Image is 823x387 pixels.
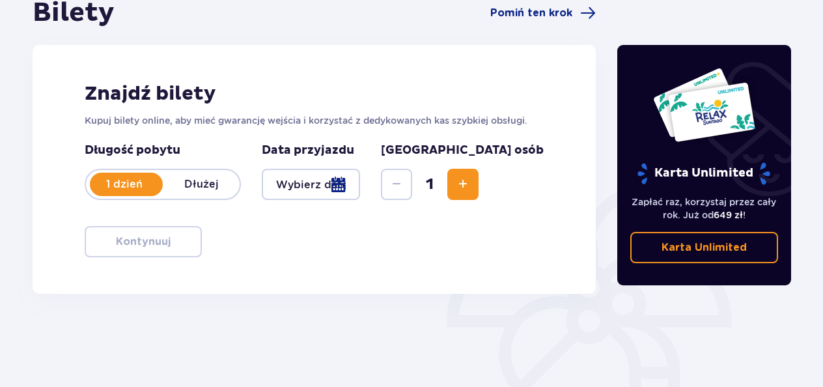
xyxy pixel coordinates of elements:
a: Karta Unlimited [630,232,779,263]
p: Dłużej [163,177,240,192]
h2: Znajdź bilety [85,81,544,106]
button: Zmniejsz [381,169,412,200]
p: Kontynuuj [116,235,171,249]
p: Karta Unlimited [662,240,747,255]
img: Dwie karty całoroczne do Suntago z napisem 'UNLIMITED RELAX', na białym tle z tropikalnymi liśćmi... [652,67,756,143]
span: 1 [415,175,445,194]
p: Kupuj bilety online, aby mieć gwarancję wejścia i korzystać z dedykowanych kas szybkiej obsługi. [85,114,544,127]
button: Zwiększ [447,169,479,200]
p: Data przyjazdu [262,143,354,158]
button: Kontynuuj [85,226,202,257]
p: Długość pobytu [85,143,241,158]
p: Karta Unlimited [636,162,772,185]
p: Zapłać raz, korzystaj przez cały rok. Już od ! [630,195,779,222]
p: [GEOGRAPHIC_DATA] osób [381,143,544,158]
a: Pomiń ten krok [490,5,596,21]
p: 1 dzień [86,177,163,192]
span: 649 zł [714,210,743,220]
span: Pomiń ten krok [490,6,572,20]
